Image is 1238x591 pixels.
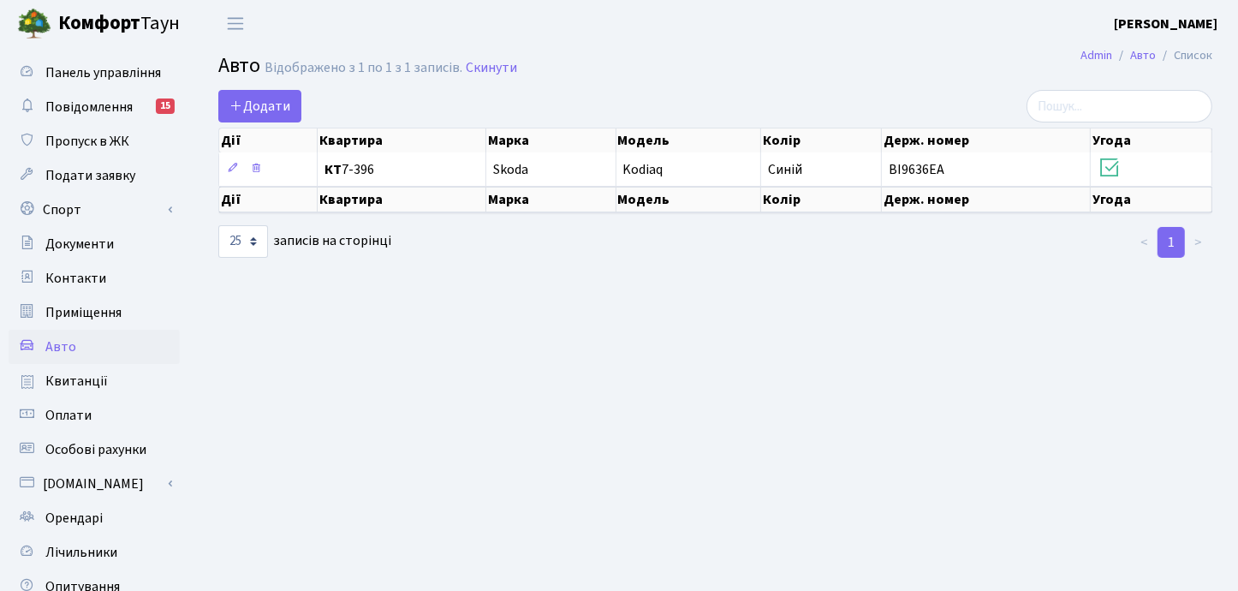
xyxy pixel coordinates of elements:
label: записів на сторінці [218,225,391,258]
span: Skoda [493,160,528,179]
a: Додати [218,90,301,122]
span: 7-396 [324,163,478,176]
a: Скинути [466,60,517,76]
a: Контакти [9,261,180,295]
th: Модель [616,187,762,212]
span: Оплати [45,406,92,425]
th: Угода [1091,187,1212,212]
th: Угода [1091,128,1212,152]
th: Дії [219,128,318,152]
span: Приміщення [45,303,122,322]
input: Пошук... [1027,90,1212,122]
a: Орендарі [9,501,180,535]
th: Модель [616,128,762,152]
a: Лічильники [9,535,180,570]
span: Таун [58,9,180,39]
th: Дії [219,187,318,212]
th: Колір [761,128,882,152]
span: Особові рахунки [45,440,146,459]
th: Квартира [318,187,485,212]
a: Панель управління [9,56,180,90]
a: Подати заявку [9,158,180,193]
th: Колір [761,187,882,212]
a: Авто [1130,46,1156,64]
b: [PERSON_NAME] [1114,15,1217,33]
span: Документи [45,235,114,254]
th: Марка [486,128,616,152]
select: записів на сторінці [218,225,268,258]
a: Квитанції [9,364,180,398]
a: 1 [1158,227,1185,258]
span: Панель управління [45,63,161,82]
a: Спорт [9,193,180,227]
a: Приміщення [9,295,180,330]
span: Додати [229,97,290,116]
a: Admin [1080,46,1112,64]
span: Пропуск в ЖК [45,132,129,151]
th: Держ. номер [882,128,1091,152]
img: logo.png [17,7,51,41]
div: Відображено з 1 по 1 з 1 записів. [265,60,462,76]
b: Комфорт [58,9,140,37]
a: [DOMAIN_NAME] [9,467,180,501]
a: Пропуск в ЖК [9,124,180,158]
a: Повідомлення15 [9,90,180,124]
span: Контакти [45,269,106,288]
span: ВІ9636ЕА [889,160,944,179]
span: Синій [768,160,802,179]
span: Авто [218,51,260,81]
nav: breadcrumb [1055,38,1238,74]
a: [PERSON_NAME] [1114,14,1217,34]
button: Переключити навігацію [214,9,257,38]
span: Повідомлення [45,98,133,116]
li: Список [1156,46,1212,65]
th: Квартира [318,128,485,152]
a: Документи [9,227,180,261]
th: Держ. номер [882,187,1091,212]
span: Лічильники [45,543,117,562]
span: Подати заявку [45,166,135,185]
div: 15 [156,98,175,114]
th: Марка [486,187,616,212]
b: КТ [324,160,342,179]
a: Оплати [9,398,180,433]
span: Авто [45,337,76,356]
span: Квитанції [45,372,108,391]
span: Kodiaq [623,160,664,179]
a: Особові рахунки [9,433,180,467]
span: Орендарі [45,509,103,528]
a: Авто [9,330,180,364]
